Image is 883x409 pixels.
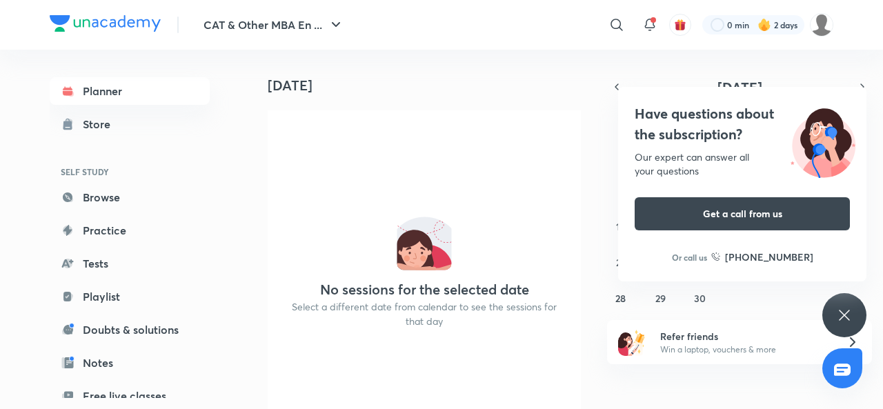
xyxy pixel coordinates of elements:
a: Playlist [50,283,210,310]
p: Select a different date from calendar to see the sessions for that day [284,299,564,328]
button: [DATE] [626,77,853,97]
p: Or call us [672,251,707,263]
a: Planner [50,77,210,105]
h4: No sessions for the selected date [320,281,529,298]
div: Our expert can answer all your questions [635,150,850,178]
abbr: September 28, 2025 [615,292,626,305]
h4: [DATE] [268,77,592,94]
a: Doubts & solutions [50,316,210,343]
button: September 21, 2025 [610,251,632,273]
img: Inshirah [810,13,833,37]
div: Store [83,116,119,132]
a: Tests [50,250,210,277]
span: [DATE] [717,78,762,97]
abbr: September 30, 2025 [694,292,706,305]
a: Company Logo [50,15,161,35]
button: Get a call from us [635,197,850,230]
button: September 30, 2025 [689,287,711,309]
img: referral [618,328,646,356]
button: September 7, 2025 [610,179,632,201]
a: [PHONE_NUMBER] [711,250,813,264]
button: avatar [669,14,691,36]
abbr: September 29, 2025 [655,292,666,305]
a: Notes [50,349,210,377]
h4: Have questions about the subscription? [635,103,850,145]
img: streak [757,18,771,32]
abbr: September 14, 2025 [616,220,626,233]
h6: Refer friends [660,329,830,343]
img: avatar [674,19,686,31]
a: Store [50,110,210,138]
abbr: September 21, 2025 [616,256,625,269]
h6: [PHONE_NUMBER] [725,250,813,264]
button: September 29, 2025 [649,287,671,309]
img: Company Logo [50,15,161,32]
a: Practice [50,217,210,244]
img: ttu_illustration_new.svg [780,103,866,178]
h6: SELF STUDY [50,160,210,183]
a: Browse [50,183,210,211]
button: CAT & Other MBA En ... [195,11,353,39]
button: September 28, 2025 [610,287,632,309]
button: September 14, 2025 [610,215,632,237]
p: Win a laptop, vouchers & more [660,343,830,356]
img: No events [397,215,452,270]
